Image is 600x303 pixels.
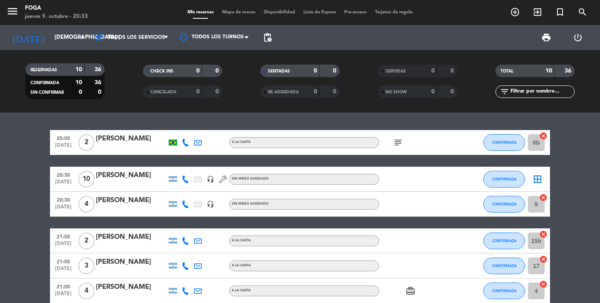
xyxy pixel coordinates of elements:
i: add_circle_outline [510,7,520,17]
span: print [541,33,551,43]
span: [DATE] [53,291,74,300]
strong: 0 [196,68,200,74]
span: TOTAL [500,69,513,73]
span: 20:30 [53,195,74,204]
span: CONFIRMADA [492,288,517,293]
button: CONFIRMADA [483,134,525,151]
span: 20:00 [53,133,74,143]
strong: 0 [79,89,82,95]
button: CONFIRMADA [483,196,525,213]
i: turned_in_not [555,7,565,17]
span: CONFIRMADA [492,263,517,268]
div: FOGA [25,4,88,13]
span: pending_actions [262,33,272,43]
div: [PERSON_NAME] [96,257,167,268]
span: 21:00 [53,256,74,266]
strong: 0 [98,89,103,95]
div: LOG OUT [562,25,594,50]
div: [PERSON_NAME] [96,232,167,243]
strong: 0 [431,68,435,74]
i: cancel [539,193,547,202]
span: [DATE] [53,266,74,275]
strong: 36 [95,80,103,85]
i: power_settings_new [573,33,583,43]
i: card_giftcard [405,286,415,296]
span: Pre-acceso [340,10,371,15]
i: subject [393,138,403,148]
span: CONFIRMADA [492,177,517,181]
span: CONFIRMADA [492,202,517,206]
strong: 0 [333,89,338,95]
span: [DATE] [53,143,74,152]
span: A LA CARTA [232,289,251,292]
strong: 0 [196,89,200,95]
strong: 10 [75,67,82,73]
span: 2 [78,233,95,249]
span: [DATE] [53,179,74,189]
input: Filtrar por nombre... [510,87,574,96]
span: 4 [78,196,95,213]
span: RE AGENDADA [268,90,299,94]
span: 4 [78,283,95,299]
div: [PERSON_NAME] [96,133,167,144]
i: cancel [539,255,547,263]
span: [DATE] [53,241,74,250]
span: 2 [78,134,95,151]
span: CONFIRMADA [492,140,517,145]
div: [PERSON_NAME] [96,195,167,206]
button: CONFIRMADA [483,233,525,249]
i: [DATE] [6,28,50,47]
span: CONFIRMADA [30,81,59,85]
i: headset_mic [207,175,214,183]
span: NO SHOW [385,90,407,94]
span: RESERVADAS [30,68,57,72]
div: [PERSON_NAME] [96,282,167,293]
span: A LA CARTA [232,140,251,144]
strong: 0 [333,68,338,74]
i: cancel [539,132,547,140]
button: menu [6,5,19,20]
i: arrow_drop_down [77,33,87,43]
span: SENTADAS [268,69,290,73]
span: [DATE] [53,204,74,214]
i: menu [6,5,19,18]
strong: 0 [450,68,455,74]
span: Todos los servicios [107,35,165,40]
i: border_all [532,174,542,184]
span: 21:00 [53,231,74,241]
button: CONFIRMADA [483,171,525,188]
span: Tarjetas de regalo [371,10,417,15]
span: Sin menú asignado [232,177,269,180]
span: Disponibilidad [260,10,299,15]
strong: 0 [450,89,455,95]
button: CONFIRMADA [483,283,525,299]
strong: 0 [215,89,220,95]
strong: 0 [314,89,317,95]
span: Sin menú asignado [232,202,269,205]
i: search [577,7,587,17]
span: Mis reservas [183,10,218,15]
span: SERVIDAS [385,69,406,73]
span: CANCELADA [150,90,176,94]
i: cancel [539,230,547,238]
span: Lista de Espera [299,10,340,15]
div: jueves 9. octubre - 20:33 [25,13,88,21]
i: exit_to_app [532,7,542,17]
i: cancel [539,280,547,288]
span: 10 [78,171,95,188]
strong: 36 [565,68,573,74]
span: 21:00 [53,281,74,291]
span: SIN CONFIRMAR [30,90,64,95]
i: filter_list [500,87,510,97]
span: CHECK INS [150,69,173,73]
span: A LA CARTA [232,264,251,267]
span: Mapa de mesas [218,10,260,15]
strong: 0 [215,68,220,74]
strong: 10 [75,80,82,85]
strong: 0 [314,68,317,74]
i: headset_mic [207,200,214,208]
div: [PERSON_NAME] [96,170,167,181]
span: CONFIRMADA [492,238,517,243]
span: 20:30 [53,170,74,179]
span: A LA CARTA [232,239,251,242]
